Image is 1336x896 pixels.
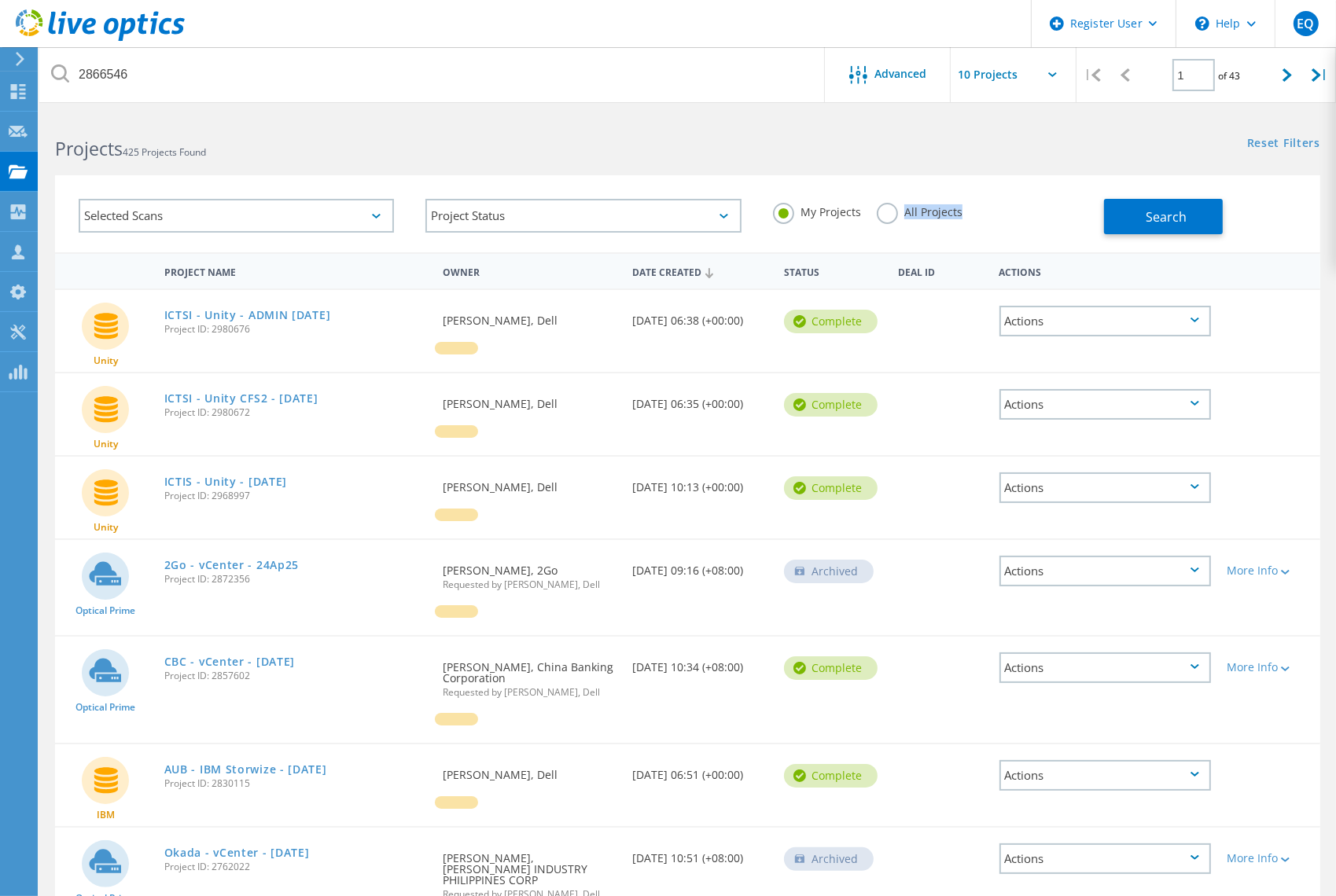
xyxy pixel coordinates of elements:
span: Unity [94,356,118,365]
a: Live Optics Dashboard [16,33,185,44]
a: Okada - vCenter - [DATE] [164,847,310,858]
div: [PERSON_NAME], 2Go [435,540,624,605]
label: All Projects [877,203,962,218]
div: Complete [784,476,878,500]
div: [DATE] 09:16 (+08:00) [624,540,776,592]
a: Reset Filters [1247,138,1320,151]
div: [PERSON_NAME], China Banking Corporation [435,637,624,713]
div: Project Status [425,199,741,233]
a: ICTSI - Unity - ADMIN [DATE] [164,310,331,321]
a: ICTSI - Unity CFS2 - [DATE] [164,393,318,404]
div: [DATE] 06:35 (+00:00) [624,373,776,425]
div: Actions [999,760,1212,791]
span: Project ID: 2980676 [164,325,427,334]
span: Project ID: 2980672 [164,408,427,417]
div: [PERSON_NAME], Dell [435,373,624,425]
div: Complete [784,764,878,788]
div: [PERSON_NAME], Dell [435,290,624,342]
div: Archived [784,847,874,871]
div: Complete [784,310,878,333]
div: Archived [784,560,874,583]
a: 2Go - vCenter - 24Ap25 [164,560,299,571]
svg: \n [1195,17,1209,31]
span: IBM [97,810,115,820]
span: Requested by [PERSON_NAME], Dell [443,580,616,589]
div: [DATE] 10:34 (+08:00) [624,637,776,689]
span: Project ID: 2857602 [164,671,427,681]
div: [DATE] 10:51 (+08:00) [624,828,776,879]
div: [DATE] 06:51 (+00:00) [624,744,776,796]
div: Actions [999,389,1212,420]
span: Unity [94,439,118,449]
span: Search [1146,208,1187,226]
span: Unity [94,523,118,532]
div: Date Created [624,256,776,286]
div: Actions [999,472,1212,503]
div: Project Name [156,256,435,285]
div: Deal Id [890,256,992,285]
div: Actions [999,306,1212,336]
span: of 43 [1219,69,1241,83]
div: More Info [1227,565,1312,576]
div: Selected Scans [79,199,394,233]
span: Project ID: 2968997 [164,491,427,501]
span: Project ID: 2830115 [164,779,427,788]
span: Project ID: 2762022 [164,862,427,872]
div: More Info [1227,853,1312,864]
div: [PERSON_NAME], Dell [435,457,624,509]
div: Owner [435,256,624,285]
div: Actions [999,556,1212,586]
span: Requested by [PERSON_NAME], Dell [443,688,616,697]
span: Optical Prime [75,606,135,615]
span: EQ [1297,17,1314,30]
div: More Info [1227,662,1312,673]
a: ICTIS - Unity - [DATE] [164,476,287,487]
div: [DATE] 06:38 (+00:00) [624,290,776,342]
label: My Projects [773,203,861,218]
div: Complete [784,393,878,417]
input: Search projects by name, owner, ID, company, etc [39,47,826,102]
div: Status [776,256,890,285]
div: Actions [992,256,1220,285]
div: | [1304,47,1336,103]
div: [PERSON_NAME], Dell [435,744,624,796]
button: Search [1104,199,1223,234]
div: Actions [999,652,1212,683]
span: Optical Prime [75,703,135,712]
a: AUB - IBM Storwize - [DATE] [164,764,327,775]
div: | [1077,47,1109,103]
b: Projects [55,136,123,161]
span: 425 Projects Found [123,145,206,159]
div: Actions [999,843,1212,874]
span: Project ID: 2872356 [164,575,427,584]
a: CBC - vCenter - [DATE] [164,656,295,667]
div: [DATE] 10:13 (+00:00) [624,457,776,509]
span: Advanced [875,68,927,79]
div: Complete [784,656,878,680]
